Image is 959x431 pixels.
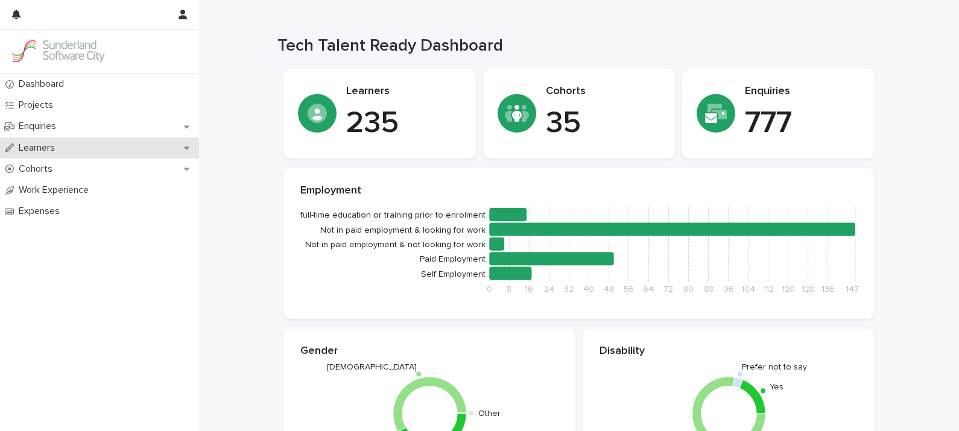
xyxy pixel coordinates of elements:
tspan: Not in paid employment & looking for work [320,226,486,234]
p: Projects [14,99,63,111]
tspan: 40 [583,285,594,294]
p: Learners [14,142,65,154]
text: Yes [769,383,783,392]
tspan: 16 [525,285,533,294]
p: Enquiries [745,85,860,98]
p: 35 [546,105,661,142]
tspan: 112 [763,285,774,294]
tspan: 32 [564,285,574,294]
p: 777 [745,105,860,142]
img: GVzBcg19RCOYju8xzymn [10,39,106,63]
p: Disability [600,345,858,358]
text: [DEMOGRAPHIC_DATA] [326,363,416,372]
tspan: 88 [704,285,714,294]
h1: Tech Talent Ready Dashboard [277,36,869,57]
text: Prefer not to say [742,363,807,372]
tspan: 104 [741,285,755,294]
tspan: Not in paid employment & not looking for work [305,241,486,249]
tspan: 0 [487,285,492,294]
tspan: 128 [802,285,814,294]
tspan: Self Employment [421,270,486,278]
text: Other [478,409,501,418]
tspan: 24 [544,285,554,294]
tspan: 80 [683,285,694,294]
p: Cohorts [546,85,661,98]
tspan: 64 [643,285,654,294]
p: Dashboard [14,78,74,90]
tspan: 72 [663,285,673,294]
p: Expenses [14,206,69,217]
tspan: 56 [624,285,634,294]
p: Cohorts [14,163,62,175]
p: Learners [346,85,461,98]
p: 235 [346,105,461,142]
tspan: 96 [723,285,734,294]
tspan: 120 [782,285,795,294]
tspan: 48 [604,285,614,294]
tspan: 8 [507,285,511,294]
p: Gender [300,345,559,358]
tspan: Paid Employment [420,256,486,264]
tspan: 147 [846,285,859,294]
p: Work Experience [14,184,98,196]
p: Employment [300,184,858,198]
tspan: 136 [821,285,835,294]
tspan: In full-time education or training prior to enrolment [291,212,486,220]
p: Enquiries [14,121,66,132]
